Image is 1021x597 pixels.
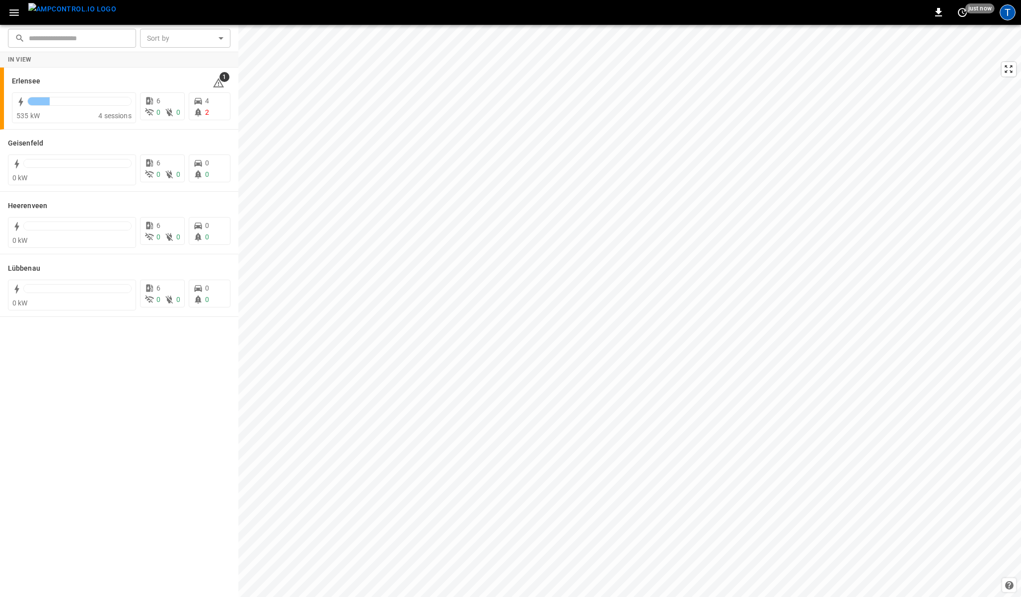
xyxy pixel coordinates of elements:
span: 0 kW [12,236,28,244]
span: 2 [205,108,209,116]
span: 0 [156,296,160,303]
span: 0 kW [12,174,28,182]
h6: Heerenveen [8,201,47,212]
span: 0 [205,296,209,303]
span: 0 kW [12,299,28,307]
span: 0 [176,233,180,241]
span: 0 [176,170,180,178]
span: 0 [156,233,160,241]
span: 0 [205,284,209,292]
span: 0 [205,159,209,167]
span: 535 kW [16,112,40,120]
span: 0 [176,108,180,116]
span: 0 [205,222,209,229]
h6: Geisenfeld [8,138,43,149]
strong: In View [8,56,32,63]
span: 1 [219,72,229,82]
span: just now [965,3,995,13]
span: 0 [176,296,180,303]
h6: Erlensee [12,76,40,87]
span: 0 [205,233,209,241]
img: ampcontrol.io logo [28,3,116,15]
span: 0 [156,108,160,116]
div: profile-icon [1000,4,1016,20]
span: 0 [205,170,209,178]
span: 6 [156,97,160,105]
button: set refresh interval [954,4,970,20]
span: 6 [156,222,160,229]
span: 4 sessions [98,112,132,120]
span: 4 [205,97,209,105]
span: 6 [156,159,160,167]
span: 6 [156,284,160,292]
canvas: Map [238,25,1021,597]
h6: Lübbenau [8,263,40,274]
span: 0 [156,170,160,178]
